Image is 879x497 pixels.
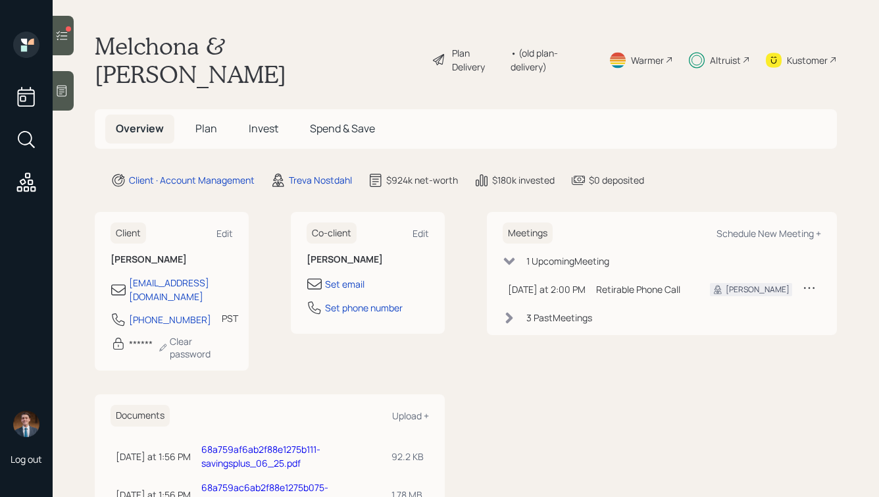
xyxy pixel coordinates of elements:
div: 92.2 KB [391,450,424,463]
div: Warmer [631,53,664,67]
div: [PHONE_NUMBER] [129,313,211,327]
div: PST [222,311,238,325]
div: Edit [413,227,429,240]
div: Retirable Phone Call [596,282,689,296]
div: $180k invested [492,173,555,187]
h6: Client [111,222,146,244]
div: Altruist [710,53,741,67]
div: Clear password [158,335,233,360]
h1: Melchona & [PERSON_NAME] [95,32,421,88]
div: Treva Nostdahl [289,173,352,187]
span: Overview [116,121,164,136]
a: 68a759af6ab2f88e1275b111-savingsplus_06_25.pdf [201,443,320,469]
div: [EMAIL_ADDRESS][DOMAIN_NAME] [129,276,233,303]
div: [DATE] at 1:56 PM [116,450,191,463]
div: [PERSON_NAME] [726,284,790,296]
h6: [PERSON_NAME] [307,254,429,265]
span: Invest [249,121,278,136]
h6: Meetings [503,222,553,244]
div: Plan Delivery [452,46,504,74]
div: Set email [325,277,364,291]
div: $924k net-worth [386,173,458,187]
div: 1 Upcoming Meeting [526,254,609,268]
span: Spend & Save [310,121,375,136]
div: Upload + [392,409,429,422]
div: Schedule New Meeting + [716,227,821,240]
div: [DATE] at 2:00 PM [508,282,586,296]
img: hunter_neumayer.jpg [13,411,39,437]
div: 3 Past Meeting s [526,311,592,325]
div: $0 deposited [589,173,644,187]
h6: Co-client [307,222,357,244]
span: Plan [195,121,217,136]
h6: [PERSON_NAME] [111,254,233,265]
div: Edit [216,227,233,240]
div: Set phone number [325,301,403,315]
div: Kustomer [787,53,828,67]
h6: Documents [111,405,170,427]
div: Log out [11,453,42,465]
div: Client · Account Management [129,173,255,187]
div: • (old plan-delivery) [511,46,593,74]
